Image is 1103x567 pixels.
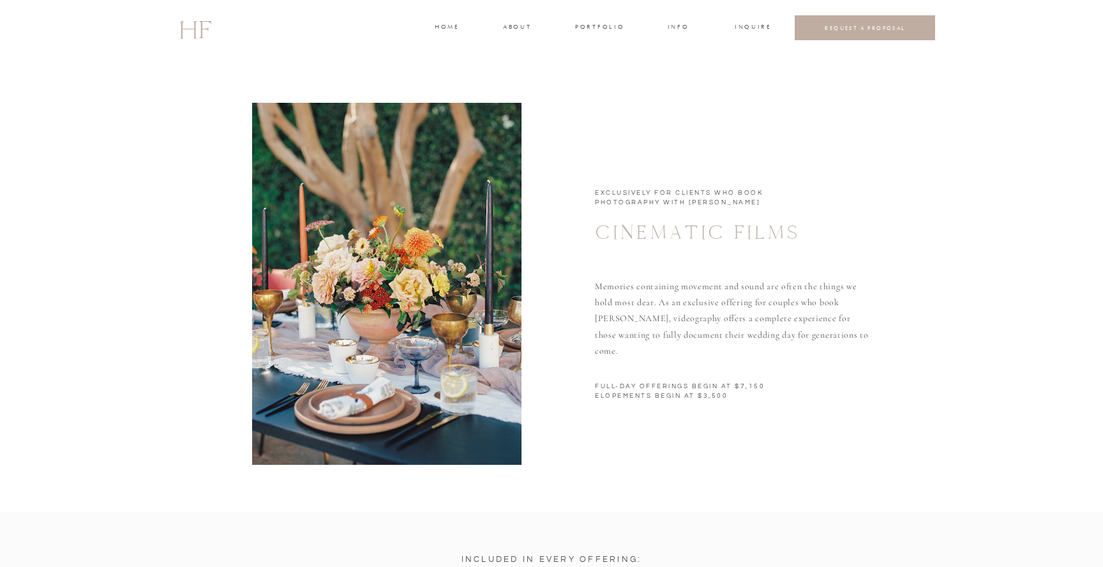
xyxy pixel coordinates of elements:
h1: FULL-DAY Offerings begin at $7,150 Elopements begin at $3,500 [595,382,1087,407]
a: home [435,22,458,34]
a: REQUEST A PROPOSAL [805,24,926,31]
a: INQUIRE [735,22,769,34]
h1: EXCLUSIVELY FOR CLIENTS WHO BOOK PHOTOGRAPHY WITH [PERSON_NAME] [595,188,1087,199]
h2: Included in every offering: [457,554,646,565]
h1: CINEMATIC FILMS [595,220,866,243]
a: INFO [666,22,690,34]
a: about [503,22,530,34]
p: Memories containing movement and sound are often the things we hold most dear. As an exclusive of... [595,278,873,347]
a: HF [179,10,211,47]
a: portfolio [575,22,623,34]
